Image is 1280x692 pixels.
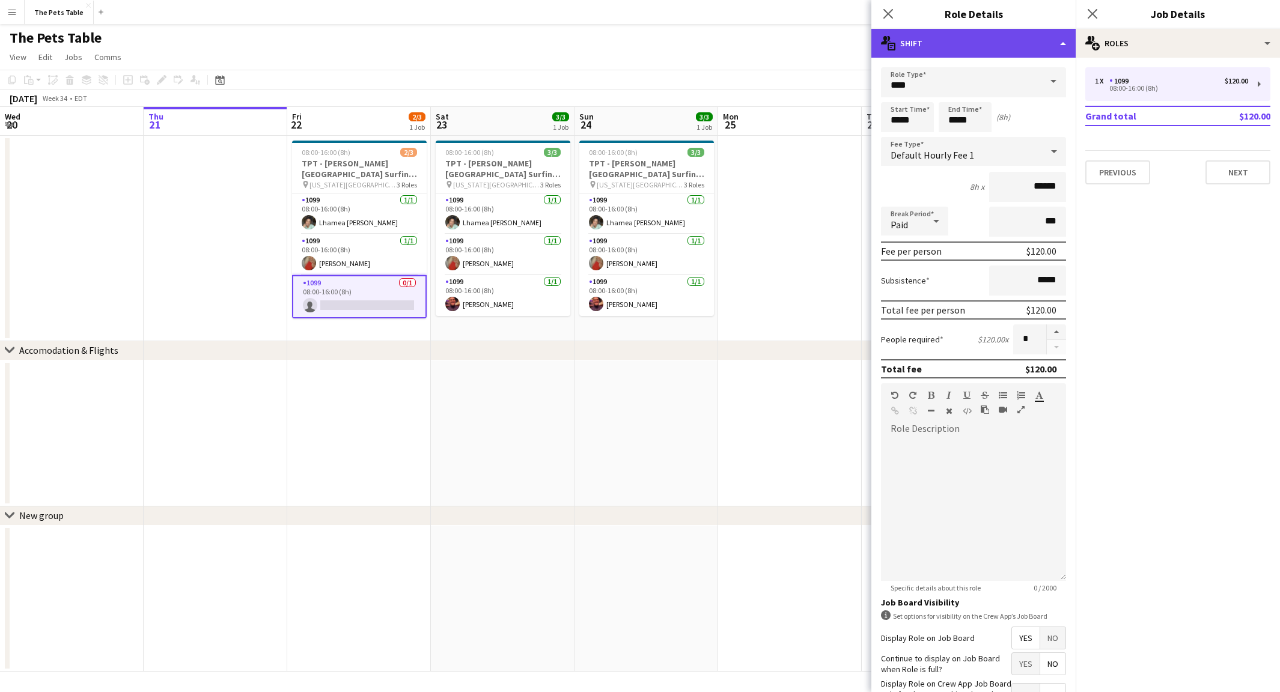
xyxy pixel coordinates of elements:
div: (8h) [996,112,1010,123]
span: 08:00-16:00 (8h) [302,148,350,157]
span: Comms [94,52,121,62]
div: $120.00 x [978,334,1008,345]
span: 3/3 [552,112,569,121]
app-card-role: 10991/108:00-16:00 (8h)[PERSON_NAME] [579,234,714,275]
span: [US_STATE][GEOGRAPHIC_DATA] [309,180,397,189]
button: Next [1205,160,1270,184]
span: Yes [1012,627,1040,649]
div: 08:00-16:00 (8h) [1095,85,1248,91]
label: Subsistence [881,275,930,286]
span: 2/3 [400,148,417,157]
div: 1 Job [553,123,568,132]
button: Underline [963,390,971,400]
div: Total fee [881,363,922,375]
span: Specific details about this role [881,583,990,592]
span: Week 34 [40,94,70,103]
a: Jobs [59,49,87,65]
span: Jobs [64,52,82,62]
div: Roles [1076,29,1280,58]
span: [US_STATE][GEOGRAPHIC_DATA] [453,180,540,189]
app-job-card: 08:00-16:00 (8h)3/3TPT - [PERSON_NAME][GEOGRAPHIC_DATA] Surfing Championships [US_STATE][GEOGRAPH... [579,141,714,316]
app-job-card: 08:00-16:00 (8h)2/3TPT - [PERSON_NAME][GEOGRAPHIC_DATA] Surfing Championships [US_STATE][GEOGRAPH... [292,141,427,318]
button: Previous [1085,160,1150,184]
span: 3 Roles [397,180,417,189]
h3: TPT - [PERSON_NAME][GEOGRAPHIC_DATA] Surfing Championships [292,158,427,180]
button: Clear Formatting [945,406,953,416]
span: No [1040,627,1065,649]
span: Thu [148,111,163,122]
span: 24 [578,118,594,132]
div: 1 Job [409,123,425,132]
div: Fee per person [881,245,942,257]
button: Paste as plain text [981,405,989,414]
app-card-role: 10991/108:00-16:00 (8h)Lhamea [PERSON_NAME] [292,193,427,234]
app-card-role: 10991/108:00-16:00 (8h)Lhamea [PERSON_NAME] [436,193,570,234]
span: Paid [891,219,908,231]
label: Display Role on Job Board [881,633,975,643]
div: Total fee per person [881,304,965,316]
span: [US_STATE][GEOGRAPHIC_DATA] [597,180,684,189]
button: Insert video [999,405,1007,414]
div: $120.00 [1026,304,1056,316]
span: 08:00-16:00 (8h) [445,148,494,157]
span: Sun [579,111,594,122]
span: 3/3 [696,112,713,121]
span: 21 [147,118,163,132]
div: $120.00 [1025,363,1056,375]
div: Shift [871,29,1076,58]
h3: Job Board Visibility [881,597,1066,608]
h3: Job Details [1076,6,1280,22]
app-card-role: 10991/108:00-16:00 (8h)Lhamea [PERSON_NAME] [579,193,714,234]
app-job-card: 08:00-16:00 (8h)3/3TPT - [PERSON_NAME][GEOGRAPHIC_DATA] Surfing Championships [US_STATE][GEOGRAPH... [436,141,570,316]
app-card-role: 10991/108:00-16:00 (8h)[PERSON_NAME] [579,275,714,316]
button: Undo [891,390,899,400]
app-card-role: 10991/108:00-16:00 (8h)[PERSON_NAME] [436,234,570,275]
td: Grand total [1085,106,1199,126]
span: 20 [3,118,20,132]
span: 25 [721,118,739,132]
div: $120.00 [1026,245,1056,257]
button: Unordered List [999,390,1007,400]
app-card-role: 10990/108:00-16:00 (8h) [292,275,427,318]
span: 3 Roles [540,180,561,189]
a: Comms [90,49,126,65]
h3: TPT - [PERSON_NAME][GEOGRAPHIC_DATA] Surfing Championships [436,158,570,180]
button: Text Color [1035,390,1043,400]
button: Increase [1047,324,1066,340]
button: The Pets Table [25,1,94,24]
a: View [5,49,31,65]
label: People required [881,334,943,345]
label: Continue to display on Job Board when Role is full? [881,653,1011,675]
span: View [10,52,26,62]
button: Italic [945,390,953,400]
button: Ordered List [1017,390,1025,400]
h3: TPT - [PERSON_NAME][GEOGRAPHIC_DATA] Surfing Championships [579,158,714,180]
td: $120.00 [1199,106,1270,126]
div: New group [19,509,64,521]
span: 08:00-16:00 (8h) [589,148,638,157]
button: Bold [927,390,935,400]
div: Accomodation & Flights [19,344,118,356]
span: 2/3 [409,112,425,121]
h1: The Pets Table [10,29,102,47]
div: EDT [75,94,87,103]
app-card-role: 10991/108:00-16:00 (8h)[PERSON_NAME] [436,275,570,316]
span: Mon [723,111,739,122]
span: Default Hourly Fee 1 [891,149,974,161]
div: [DATE] [10,93,37,105]
span: 3 Roles [684,180,704,189]
span: Edit [38,52,52,62]
div: 1099 [1109,77,1133,85]
span: Wed [5,111,20,122]
span: Fri [292,111,302,122]
div: Set options for visibility on the Crew App’s Job Board [881,610,1066,622]
span: No [1040,653,1065,675]
div: 1 Job [696,123,712,132]
button: HTML Code [963,406,971,416]
span: 22 [290,118,302,132]
button: Horizontal Line [927,406,935,416]
span: 26 [865,118,880,132]
div: 8h x [970,181,984,192]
